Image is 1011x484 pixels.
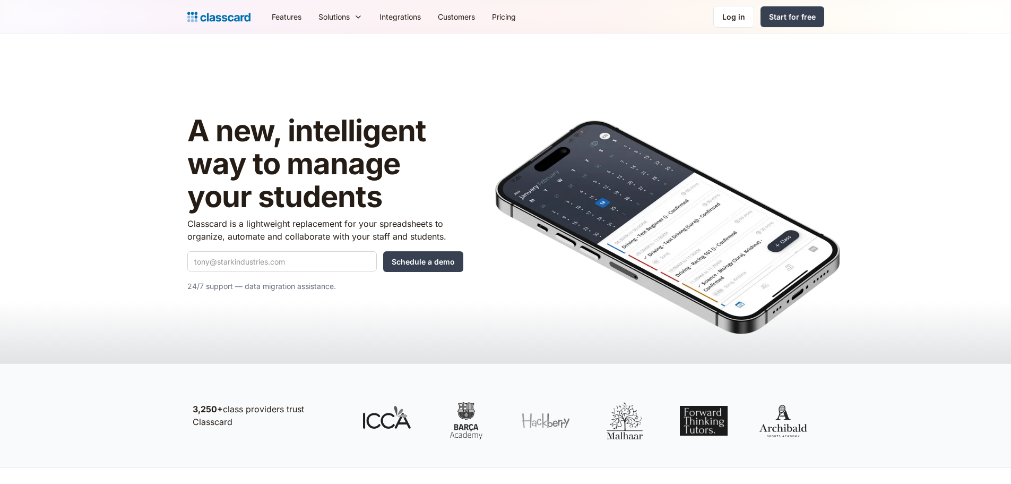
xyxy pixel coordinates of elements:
[187,280,463,293] p: 24/7 support — data migration assistance.
[429,5,483,29] a: Customers
[187,10,250,24] a: Logo
[713,6,754,28] a: Log in
[187,115,463,213] h1: A new, intelligent way to manage your students
[263,5,310,29] a: Features
[193,403,341,428] p: class providers trust Classcard
[187,251,377,271] input: tony@starkindustries.com
[193,404,223,414] strong: 3,250+
[722,11,745,22] div: Log in
[769,11,816,22] div: Start for free
[483,5,524,29] a: Pricing
[383,251,463,272] input: Schedule a demo
[187,217,463,243] p: Classcard is a lightweight replacement for your spreadsheets to organize, automate and collaborat...
[187,251,463,272] form: Quick Demo Form
[310,5,371,29] div: Solutions
[371,5,429,29] a: Integrations
[318,11,350,22] div: Solutions
[761,6,824,27] a: Start for free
